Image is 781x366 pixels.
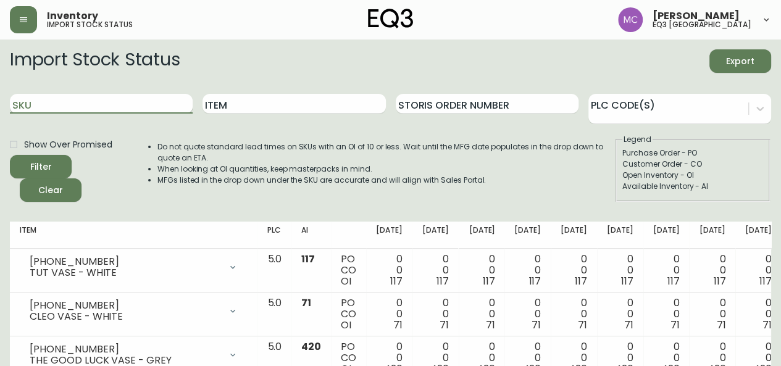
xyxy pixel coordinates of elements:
[483,274,495,288] span: 117
[653,21,751,28] h5: eq3 [GEOGRAPHIC_DATA]
[469,254,495,287] div: 0 0
[291,222,331,249] th: AI
[745,297,772,331] div: 0 0
[622,159,763,170] div: Customer Order - CO
[762,318,772,332] span: 71
[257,293,291,336] td: 5.0
[622,181,763,192] div: Available Inventory - AI
[607,297,633,331] div: 0 0
[10,155,72,178] button: Filter
[667,274,680,288] span: 117
[504,222,551,249] th: [DATE]
[622,134,653,145] legend: Legend
[607,254,633,287] div: 0 0
[486,318,495,332] span: 71
[376,254,403,287] div: 0 0
[24,138,112,151] span: Show Over Promised
[301,252,315,266] span: 117
[30,344,220,355] div: [PHONE_NUMBER]
[390,274,403,288] span: 117
[618,7,643,32] img: 6dbdb61c5655a9a555815750a11666cc
[622,170,763,181] div: Open Inventory - OI
[30,300,220,311] div: [PHONE_NUMBER]
[341,318,351,332] span: OI
[30,355,220,366] div: THE GOOD LUCK VASE - GREY
[745,254,772,287] div: 0 0
[412,222,459,249] th: [DATE]
[157,175,614,186] li: MFGs listed in the drop down under the SKU are accurate and will align with Sales Portal.
[597,222,643,249] th: [DATE]
[621,274,633,288] span: 117
[301,296,311,310] span: 71
[30,183,72,198] span: Clear
[624,318,633,332] span: 71
[653,297,680,331] div: 0 0
[257,222,291,249] th: PLC
[643,222,690,249] th: [DATE]
[393,318,403,332] span: 71
[47,11,98,21] span: Inventory
[578,318,587,332] span: 71
[528,274,541,288] span: 117
[713,274,725,288] span: 117
[469,297,495,331] div: 0 0
[514,297,541,331] div: 0 0
[422,297,449,331] div: 0 0
[561,254,587,287] div: 0 0
[157,164,614,175] li: When looking at OI quantities, keep masterpacks in mind.
[10,49,180,73] h2: Import Stock Status
[30,311,220,322] div: CLEO VASE - WHITE
[719,54,761,69] span: Export
[30,256,220,267] div: [PHONE_NUMBER]
[759,274,772,288] span: 117
[376,297,403,331] div: 0 0
[561,297,587,331] div: 0 0
[366,222,412,249] th: [DATE]
[341,254,356,287] div: PO CO
[459,222,505,249] th: [DATE]
[368,9,414,28] img: logo
[341,297,356,331] div: PO CO
[30,267,220,278] div: TUT VASE - WHITE
[440,318,449,332] span: 71
[551,222,597,249] th: [DATE]
[653,11,740,21] span: [PERSON_NAME]
[709,49,771,73] button: Export
[699,254,725,287] div: 0 0
[689,222,735,249] th: [DATE]
[699,297,725,331] div: 0 0
[514,254,541,287] div: 0 0
[301,339,321,354] span: 420
[670,318,680,332] span: 71
[341,274,351,288] span: OI
[422,254,449,287] div: 0 0
[20,254,248,281] div: [PHONE_NUMBER]TUT VASE - WHITE
[436,274,449,288] span: 117
[20,297,248,325] div: [PHONE_NUMBER]CLEO VASE - WHITE
[575,274,587,288] span: 117
[30,159,52,175] div: Filter
[653,254,680,287] div: 0 0
[622,148,763,159] div: Purchase Order - PO
[47,21,133,28] h5: import stock status
[20,178,81,202] button: Clear
[716,318,725,332] span: 71
[157,141,614,164] li: Do not quote standard lead times on SKUs with an OI of 10 or less. Wait until the MFG date popula...
[532,318,541,332] span: 71
[10,222,257,249] th: Item
[257,249,291,293] td: 5.0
